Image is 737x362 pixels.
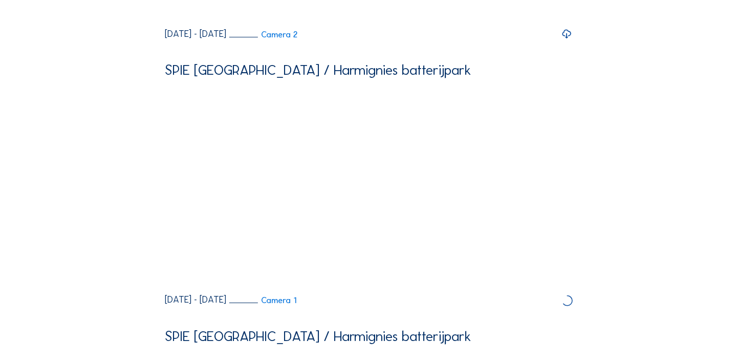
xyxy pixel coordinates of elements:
video: Your browser does not support the video tag. [165,83,572,287]
div: [DATE] - [DATE] [165,30,226,39]
div: SPIE [GEOGRAPHIC_DATA] / Harmignies batterijpark [165,63,471,77]
div: [DATE] - [DATE] [165,295,226,305]
a: Camera 2 [229,30,297,39]
div: SPIE [GEOGRAPHIC_DATA] / Harmignies batterijpark [165,329,471,344]
a: Camera 1 [229,296,296,305]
